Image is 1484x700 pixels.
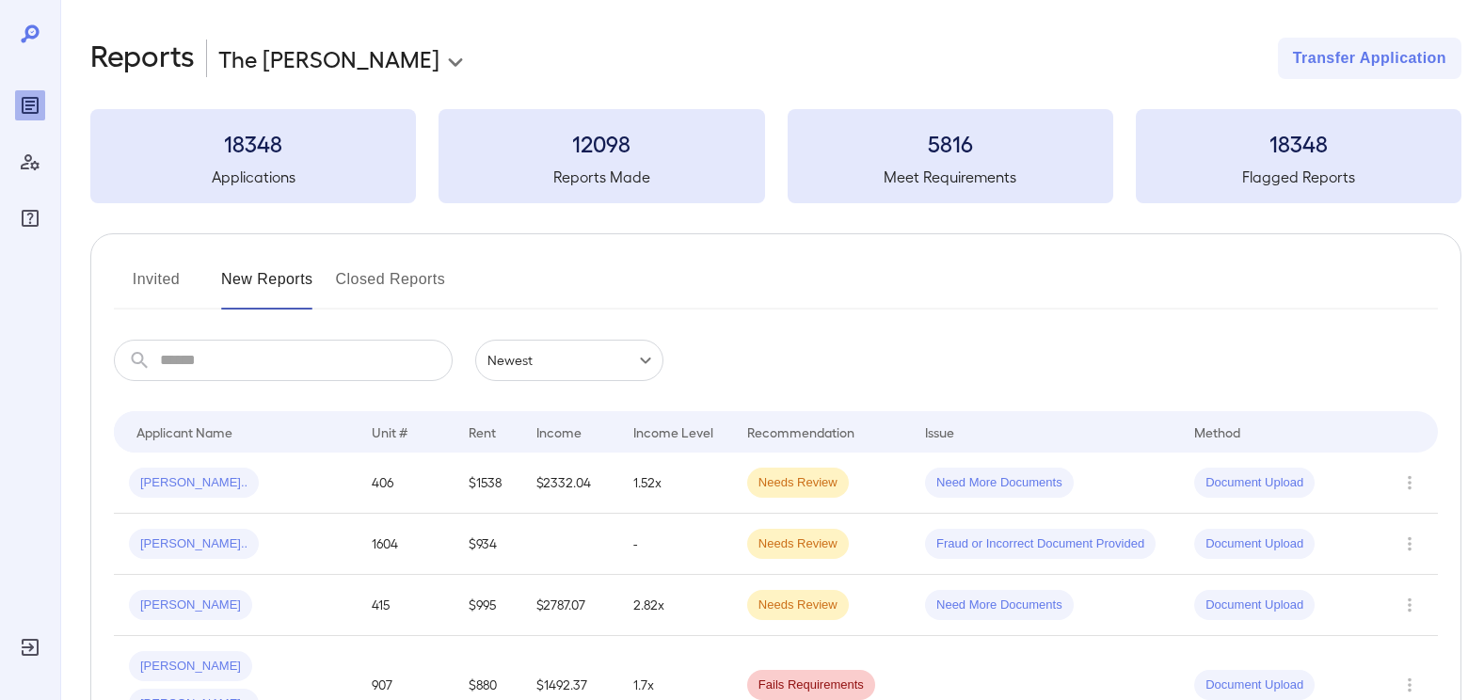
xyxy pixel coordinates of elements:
button: New Reports [221,264,313,310]
div: Newest [475,340,663,381]
td: 1.52x [618,453,732,514]
td: $2332.04 [521,453,618,514]
span: [PERSON_NAME] [129,597,252,614]
h3: 18348 [90,128,416,158]
span: Need More Documents [925,474,1074,492]
td: $2787.07 [521,575,618,636]
td: 1604 [357,514,454,575]
h5: Applications [90,166,416,188]
h5: Flagged Reports [1136,166,1461,188]
button: Transfer Application [1278,38,1461,79]
span: [PERSON_NAME].. [129,535,259,553]
div: Log Out [15,632,45,662]
td: - [618,514,732,575]
div: Reports [15,90,45,120]
button: Row Actions [1395,529,1425,559]
div: Income Level [633,421,713,443]
h3: 12098 [439,128,764,158]
div: Unit # [372,421,407,443]
td: $934 [454,514,520,575]
div: Recommendation [747,421,854,443]
button: Row Actions [1395,468,1425,498]
span: Document Upload [1194,676,1315,694]
td: $1538 [454,453,520,514]
span: Document Upload [1194,474,1315,492]
td: 2.82x [618,575,732,636]
span: Needs Review [747,535,849,553]
span: Fraud or Incorrect Document Provided [925,535,1156,553]
div: Applicant Name [136,421,232,443]
h5: Meet Requirements [788,166,1113,188]
td: 406 [357,453,454,514]
div: Income [536,421,582,443]
span: [PERSON_NAME].. [129,474,259,492]
span: Fails Requirements [747,676,875,694]
h2: Reports [90,38,195,79]
h5: Reports Made [439,166,764,188]
div: Issue [925,421,955,443]
summary: 18348Applications12098Reports Made5816Meet Requirements18348Flagged Reports [90,109,1461,203]
span: Needs Review [747,597,849,614]
div: Manage Users [15,147,45,177]
button: Closed Reports [336,264,446,310]
p: The [PERSON_NAME] [218,43,439,73]
button: Row Actions [1395,590,1425,620]
span: Need More Documents [925,597,1074,614]
span: Document Upload [1194,597,1315,614]
span: Document Upload [1194,535,1315,553]
h3: 18348 [1136,128,1461,158]
div: Method [1194,421,1240,443]
div: FAQ [15,203,45,233]
span: Needs Review [747,474,849,492]
span: [PERSON_NAME] [129,658,252,676]
button: Row Actions [1395,670,1425,700]
td: 415 [357,575,454,636]
div: Rent [469,421,499,443]
h3: 5816 [788,128,1113,158]
td: $995 [454,575,520,636]
button: Invited [114,264,199,310]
